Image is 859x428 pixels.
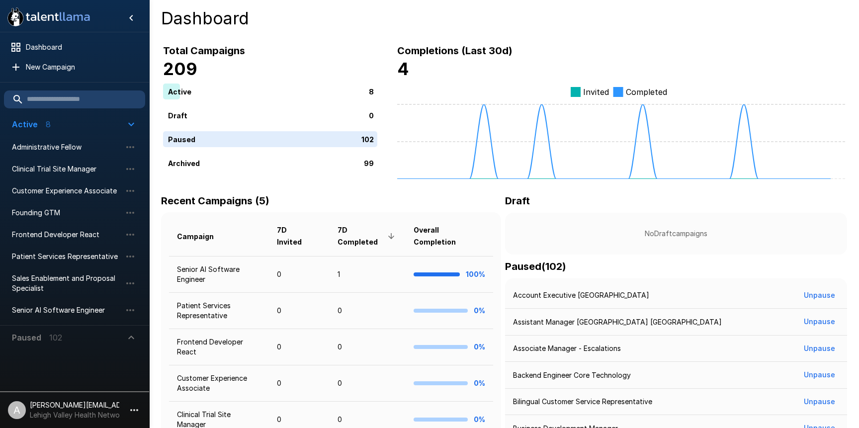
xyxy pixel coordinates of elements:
[269,329,330,365] td: 0
[330,293,406,329] td: 0
[269,256,330,292] td: 0
[169,365,269,402] td: Customer Experience Associate
[414,224,485,248] span: Overall Completion
[338,224,398,248] span: 7D Completed
[161,195,269,207] b: Recent Campaigns (5)
[397,45,513,57] b: Completions (Last 30d)
[474,342,485,351] b: 0%
[269,365,330,402] td: 0
[163,59,197,79] b: 209
[369,86,374,96] p: 8
[330,256,406,292] td: 1
[513,397,652,407] p: Bilingual Customer Service Representative
[505,195,530,207] b: Draft
[466,270,485,278] b: 100%
[163,45,245,57] b: Total Campaigns
[521,229,831,239] p: No Draft campaigns
[177,231,227,243] span: Campaign
[474,306,485,315] b: 0%
[397,59,409,79] b: 4
[330,365,406,402] td: 0
[800,286,839,305] button: Unpause
[800,313,839,331] button: Unpause
[277,224,322,248] span: 7D Invited
[505,260,566,272] b: Paused ( 102 )
[800,340,839,358] button: Unpause
[364,158,374,168] p: 99
[169,329,269,365] td: Frontend Developer React
[169,293,269,329] td: Patient Services Representative
[269,293,330,329] td: 0
[161,8,847,29] h4: Dashboard
[474,379,485,387] b: 0%
[513,343,621,353] p: Associate Manager - Escalations
[513,290,649,300] p: Account Executive [GEOGRAPHIC_DATA]
[800,366,839,384] button: Unpause
[800,393,839,411] button: Unpause
[369,110,374,120] p: 0
[513,317,722,327] p: Assistant Manager [GEOGRAPHIC_DATA] [GEOGRAPHIC_DATA]
[513,370,631,380] p: Backend Engineer Core Technology
[169,256,269,292] td: Senior AI Software Engineer
[330,329,406,365] td: 0
[474,415,485,424] b: 0%
[361,134,374,144] p: 102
